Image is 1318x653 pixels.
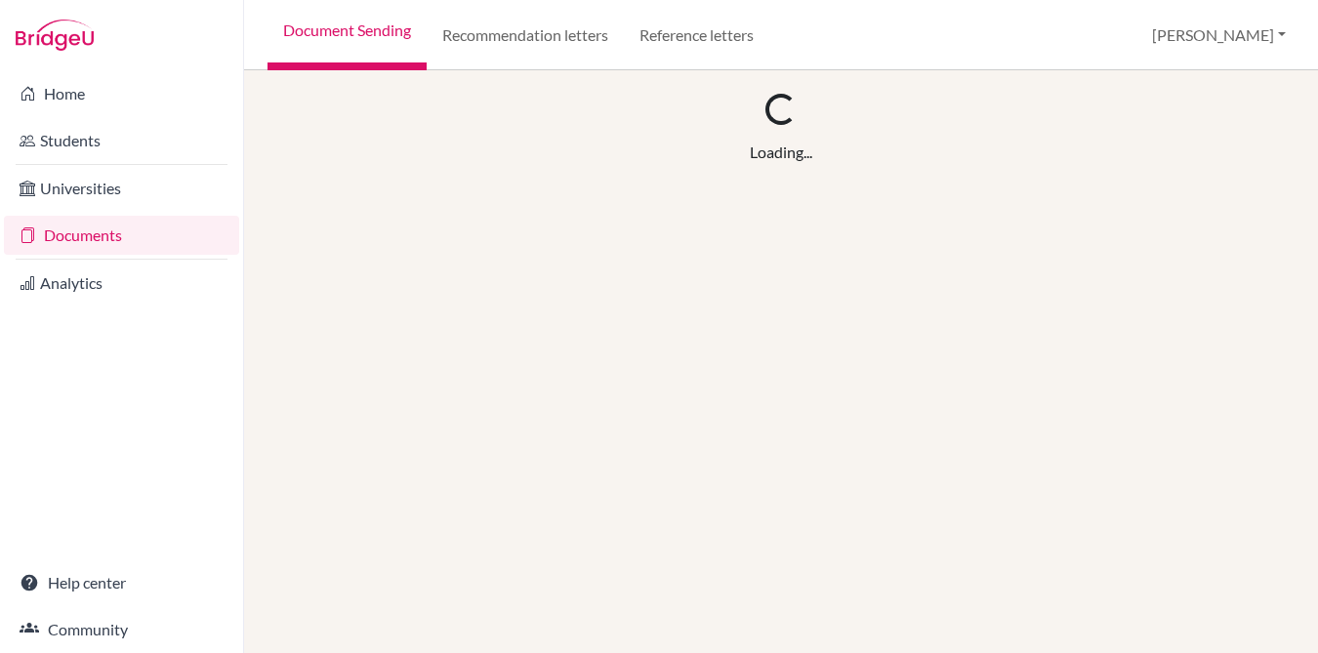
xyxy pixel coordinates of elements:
[4,610,239,649] a: Community
[750,141,812,164] div: Loading...
[16,20,94,51] img: Bridge-U
[4,563,239,602] a: Help center
[4,264,239,303] a: Analytics
[1143,17,1295,54] button: [PERSON_NAME]
[4,121,239,160] a: Students
[4,169,239,208] a: Universities
[4,74,239,113] a: Home
[4,216,239,255] a: Documents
